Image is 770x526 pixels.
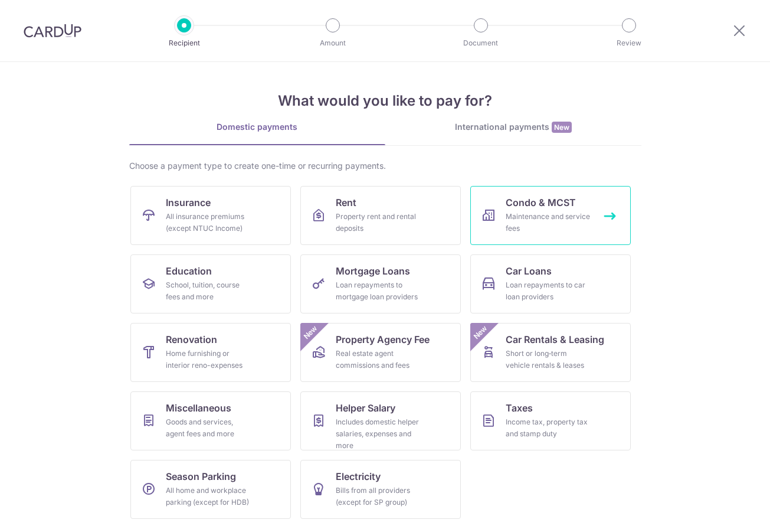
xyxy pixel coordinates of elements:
[336,485,421,508] div: Bills from all providers (except for SP group)
[470,323,490,342] span: New
[585,37,673,49] p: Review
[470,391,631,450] a: TaxesIncome tax, property tax and stamp duty
[166,416,251,440] div: Goods and services, agent fees and more
[470,323,631,382] a: Car Rentals & LeasingShort or long‑term vehicle rentals & leasesNew
[300,323,461,382] a: Property Agency FeeReal estate agent commissions and feesNew
[130,254,291,313] a: EducationSchool, tuition, course fees and more
[336,348,421,371] div: Real estate agent commissions and fees
[336,195,356,210] span: Rent
[300,254,461,313] a: Mortgage LoansLoan repayments to mortgage loan providers
[336,211,421,234] div: Property rent and rental deposits
[300,460,461,519] a: ElectricityBills from all providers (except for SP group)
[506,264,552,278] span: Car Loans
[506,195,576,210] span: Condo & MCST
[166,485,251,508] div: All home and workplace parking (except for HDB)
[336,416,421,452] div: Includes domestic helper salaries, expenses and more
[336,469,381,483] span: Electricity
[470,254,631,313] a: Car LoansLoan repayments to car loan providers
[506,416,591,440] div: Income tax, property tax and stamp duty
[166,332,217,347] span: Renovation
[506,332,604,347] span: Car Rentals & Leasing
[336,401,395,415] span: Helper Salary
[130,323,291,382] a: RenovationHome furnishing or interior reno-expenses
[166,195,211,210] span: Insurance
[300,186,461,245] a: RentProperty rent and rental deposits
[300,323,320,342] span: New
[166,211,251,234] div: All insurance premiums (except NTUC Income)
[130,186,291,245] a: InsuranceAll insurance premiums (except NTUC Income)
[552,122,572,133] span: New
[140,37,228,49] p: Recipient
[437,37,525,49] p: Document
[129,121,385,133] div: Domestic payments
[506,348,591,371] div: Short or long‑term vehicle rentals & leases
[470,186,631,245] a: Condo & MCSTMaintenance and service fees
[166,279,251,303] div: School, tuition, course fees and more
[166,264,212,278] span: Education
[336,264,410,278] span: Mortgage Loans
[385,121,641,133] div: International payments
[166,469,236,483] span: Season Parking
[506,211,591,234] div: Maintenance and service fees
[129,90,641,112] h4: What would you like to pay for?
[336,332,430,347] span: Property Agency Fee
[130,460,291,519] a: Season ParkingAll home and workplace parking (except for HDB)
[166,401,231,415] span: Miscellaneous
[300,391,461,450] a: Helper SalaryIncludes domestic helper salaries, expenses and more
[336,279,421,303] div: Loan repayments to mortgage loan providers
[289,37,376,49] p: Amount
[24,24,81,38] img: CardUp
[506,401,533,415] span: Taxes
[506,279,591,303] div: Loan repayments to car loan providers
[166,348,251,371] div: Home furnishing or interior reno-expenses
[130,391,291,450] a: MiscellaneousGoods and services, agent fees and more
[129,160,641,172] div: Choose a payment type to create one-time or recurring payments.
